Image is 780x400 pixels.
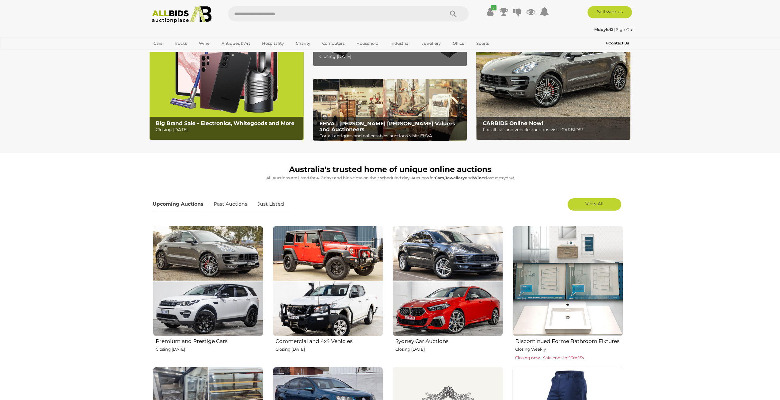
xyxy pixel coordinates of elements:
b: EHVA | [PERSON_NAME] [PERSON_NAME] Valuers and Auctioneers [319,120,455,132]
a: Trucks [170,38,191,48]
p: Closing [DATE] [156,346,263,353]
h2: Sydney Car Auctions [395,337,503,344]
a: Sydney Car Auctions Closing [DATE] [392,226,503,362]
p: Closing [DATE] [395,346,503,353]
h1: Australia's trusted home of unique online auctions [153,165,628,174]
a: Computers [318,38,348,48]
a: [GEOGRAPHIC_DATA] [150,48,201,59]
img: EHVA | Evans Hastings Valuers and Auctioneers [313,79,467,141]
h2: Discontinued Forme Bathroom Fixtures [515,337,623,344]
a: EHVA | Evans Hastings Valuers and Auctioneers EHVA | [PERSON_NAME] [PERSON_NAME] Valuers and Auct... [313,79,467,141]
span: Closing now - Sale ends in: 16m 15s [515,355,584,360]
p: For all antiques and collectables auctions visit: EHVA [319,132,464,140]
a: Hospitality [258,38,288,48]
p: All Auctions are listed for 4-7 days and bids close on their scheduled day. Auctions for , and cl... [153,174,628,181]
a: Charity [292,38,314,48]
a: View All [568,198,621,211]
p: Closing [DATE] [319,53,464,60]
a: Big Brand Sale - Electronics, Whitegoods and More Big Brand Sale - Electronics, Whitegoods and Mo... [150,5,304,140]
span: View All [585,201,603,207]
a: Industrial [386,38,414,48]
a: Cars [150,38,166,48]
a: CARBIDS Online Now! CARBIDS Online Now! For all car and vehicle auctions visit: CARBIDS! [476,5,630,140]
b: CARBIDS Online Now! [483,120,543,126]
b: Contact Us [606,41,629,45]
a: Sign Out [616,27,634,32]
img: Big Brand Sale - Electronics, Whitegoods and More [150,5,304,140]
img: CARBIDS Online Now! [476,5,630,140]
i: ✔ [491,5,497,10]
a: Sports [472,38,493,48]
a: Discontinued Forme Bathroom Fixtures Closing Weekly Closing now - Sale ends in: 16m 15s [512,226,623,362]
a: Wine [195,38,214,48]
img: Premium and Prestige Cars [153,226,263,336]
a: Household [352,38,382,48]
img: Sydney Car Auctions [393,226,503,336]
img: Discontinued Forme Bathroom Fixtures [512,226,623,336]
a: ✔ [486,6,495,17]
p: Closing [DATE] [276,346,383,353]
strong: Cars [435,175,444,180]
b: Big Brand Sale - Electronics, Whitegoods and More [156,120,295,126]
a: Sell with us [588,6,632,18]
a: Commercial and 4x4 Vehicles Closing [DATE] [272,226,383,362]
a: Upcoming Auctions [153,195,208,213]
a: Premium and Prestige Cars Closing [DATE] [153,226,263,362]
a: Contact Us [606,40,630,47]
img: Commercial and 4x4 Vehicles [273,226,383,336]
strong: Wine [473,175,484,180]
a: Just Listed [253,195,289,213]
span: | [614,27,615,32]
h2: Commercial and 4x4 Vehicles [276,337,383,344]
img: Allbids.com.au [149,6,215,23]
strong: Jewellery [445,175,465,180]
p: Closing [DATE] [156,126,300,134]
a: Antiques & Art [218,38,254,48]
strong: Mdoyle [594,27,613,32]
a: Past Auctions [209,195,252,213]
a: Jewellery [418,38,445,48]
a: Mdoyle [594,27,614,32]
h2: Premium and Prestige Cars [156,337,263,344]
button: Search [438,6,469,21]
p: Closing Weekly [515,346,623,353]
p: For all car and vehicle auctions visit: CARBIDS! [483,126,627,134]
a: Office [449,38,468,48]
